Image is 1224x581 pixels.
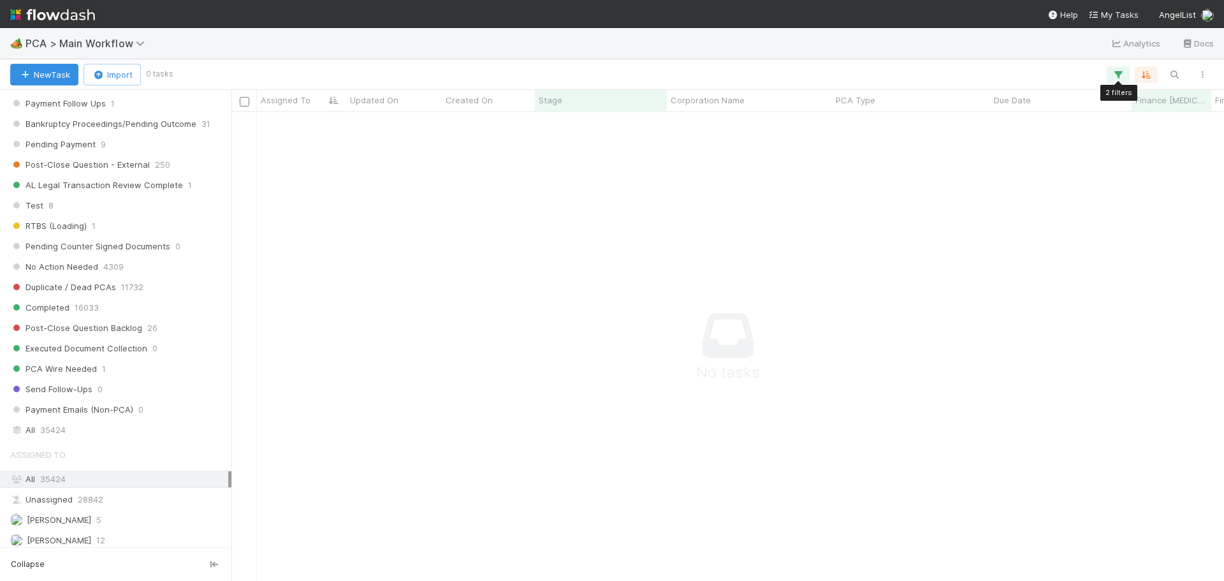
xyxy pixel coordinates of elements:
span: PCA Type [836,94,875,107]
span: Payment Emails (Non-PCA) [10,402,133,418]
span: Corporation Name [671,94,745,107]
a: My Tasks [1088,8,1139,21]
span: 1 [92,218,96,234]
div: All [10,471,228,487]
span: Created On [446,94,493,107]
img: avatar_9ff82f50-05c7-4c71-8fc6-9a2e070af8b5.png [1201,9,1214,22]
span: Post-Close Question Backlog [10,320,142,336]
span: Bankruptcy Proceedings/Pending Outcome [10,116,196,132]
span: PCA > Main Workflow [25,37,151,50]
span: Duplicate / Dead PCAs [10,279,116,295]
a: Analytics [1111,36,1161,51]
span: 31 [201,116,210,132]
span: 🏕️ [10,38,23,48]
span: Send Follow-Ups [10,381,92,397]
span: AngelList [1159,10,1196,20]
span: Pending Payment [10,136,96,152]
span: My Tasks [1088,10,1139,20]
span: 0 [98,381,103,397]
div: Unassigned [10,492,228,508]
div: All [10,422,228,438]
img: logo-inverted-e16ddd16eac7371096b0.svg [10,4,95,26]
span: 8 [48,198,54,214]
span: 26 [147,320,157,336]
button: Import [84,64,141,85]
span: [PERSON_NAME] [27,535,91,545]
span: Pending Counter Signed Documents [10,239,170,254]
span: Assigned To [10,442,66,467]
span: RTBS (Loading) [10,218,87,234]
span: 35424 [40,474,66,484]
span: Payment Follow Ups [10,96,106,112]
span: 16033 [75,300,99,316]
span: Collapse [11,559,45,570]
span: Post-Close Question - External [10,157,150,173]
span: Updated On [350,94,398,107]
span: Executed Document Collection [10,341,147,357]
div: Help [1047,8,1078,21]
img: avatar_12dd09bb-393f-4edb-90ff-b12147216d3f.png [10,513,23,526]
span: 1 [188,177,192,193]
span: [PERSON_NAME] [27,515,91,525]
span: 35424 [40,422,66,438]
small: 0 tasks [146,68,173,80]
span: Stage [539,94,562,107]
span: 4309 [103,259,124,275]
span: Finance [MEDICAL_DATA] Due Date [1135,94,1208,107]
span: Due Date [994,94,1031,107]
span: Assigned To [261,94,310,107]
input: Toggle All Rows Selected [240,97,249,107]
span: 1 [102,361,106,377]
a: Docs [1181,36,1214,51]
span: 9 [101,136,106,152]
span: AL Legal Transaction Review Complete [10,177,183,193]
span: 0 [152,341,157,357]
span: 12 [96,533,105,548]
span: 28842 [78,492,103,508]
span: 1 [111,96,115,112]
span: No Action Needed [10,259,98,275]
span: PCA Wire Needed [10,361,97,377]
span: 250 [155,157,170,173]
span: 11732 [121,279,143,295]
button: NewTask [10,64,78,85]
span: 0 [138,402,143,418]
span: Completed [10,300,69,316]
img: avatar_ac83cd3a-2de4-4e8f-87db-1b662000a96d.png [10,534,23,547]
span: Test [10,198,43,214]
span: 0 [175,239,180,254]
span: 5 [96,512,101,528]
